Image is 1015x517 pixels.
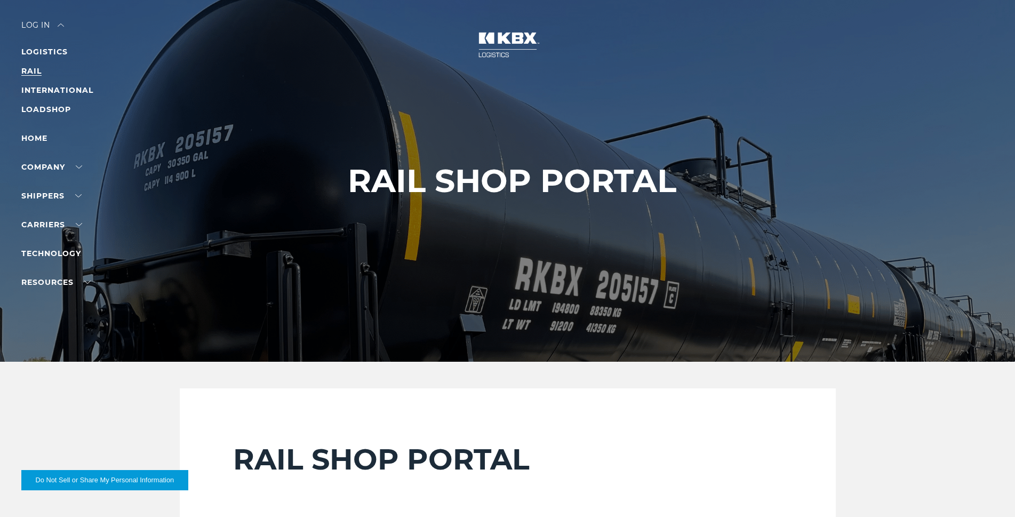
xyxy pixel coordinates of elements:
iframe: Chat Widget [962,466,1015,517]
button: Do Not Sell or Share My Personal Information [21,470,188,490]
a: LOGISTICS [21,47,68,57]
h2: RAIL SHOP PORTAL [233,442,782,477]
a: RAIL [21,66,42,76]
img: kbx logo [468,21,548,68]
div: Log in [21,21,64,37]
a: SHIPPERS [21,191,82,201]
a: RESOURCES [21,277,91,287]
a: Technology [21,249,81,258]
a: Home [21,133,47,143]
a: LOADSHOP [21,105,71,114]
a: INTERNATIONAL [21,85,93,95]
img: arrow [58,23,64,27]
h1: RAIL SHOP PORTAL [348,163,676,199]
a: Carriers [21,220,82,229]
a: Company [21,162,82,172]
